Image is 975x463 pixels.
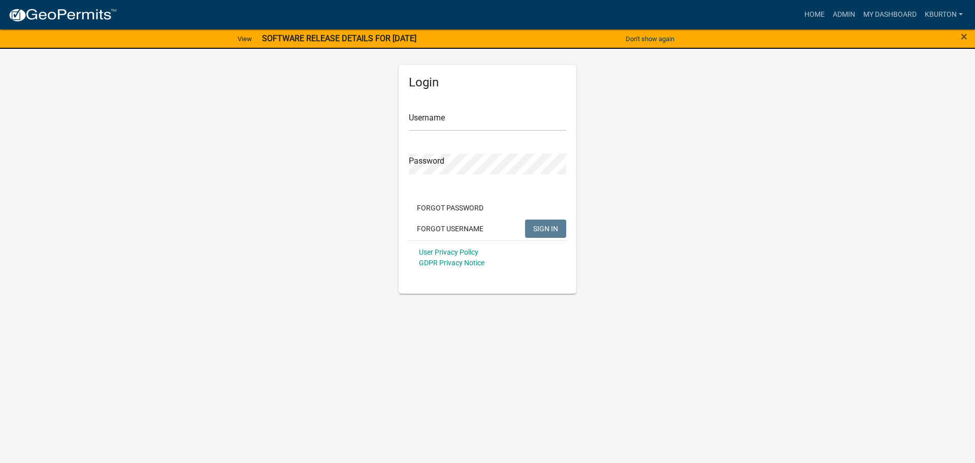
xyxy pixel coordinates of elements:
button: Forgot Username [409,220,492,238]
strong: SOFTWARE RELEASE DETAILS FOR [DATE] [262,34,416,43]
a: Home [800,5,829,24]
button: Close [961,30,967,43]
span: SIGN IN [533,224,558,232]
a: User Privacy Policy [419,248,478,256]
button: SIGN IN [525,220,566,238]
button: Don't show again [622,30,678,47]
span: × [961,29,967,44]
h5: Login [409,75,566,90]
a: My Dashboard [859,5,921,24]
a: GDPR Privacy Notice [419,259,484,267]
a: Admin [829,5,859,24]
button: Forgot Password [409,199,492,217]
a: kburton [921,5,967,24]
a: View [234,30,256,47]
